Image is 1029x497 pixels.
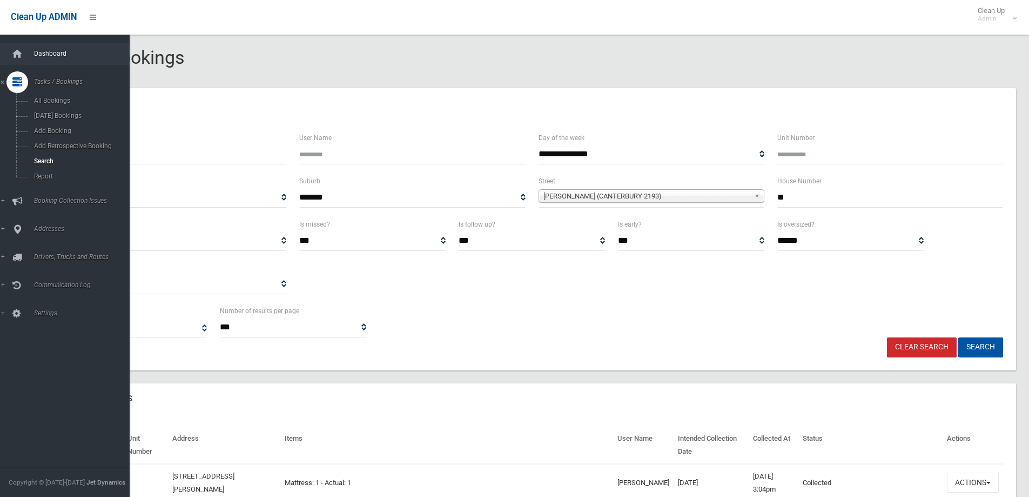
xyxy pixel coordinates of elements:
[777,175,822,187] label: House Number
[31,309,138,317] span: Settings
[543,190,750,203] span: [PERSON_NAME] (CANTERBURY 2193)
[613,427,674,464] th: User Name
[31,225,138,233] span: Addresses
[798,427,943,464] th: Status
[31,50,138,57] span: Dashboard
[31,142,129,150] span: Add Retrospective Booking
[86,479,125,486] strong: Jet Dynamics
[887,337,957,357] a: Clear Search
[11,12,77,22] span: Clean Up ADMIN
[31,157,129,165] span: Search
[31,78,138,85] span: Tasks / Bookings
[31,253,138,261] span: Drivers, Trucks and Routes
[172,472,234,493] a: [STREET_ADDRESS][PERSON_NAME]
[31,197,138,204] span: Booking Collection Issues
[299,132,332,144] label: User Name
[31,173,129,180] span: Report
[618,218,642,230] label: Is early?
[978,15,1005,23] small: Admin
[539,175,555,187] label: Street
[280,427,613,464] th: Items
[31,281,138,289] span: Communication Log
[123,427,168,464] th: Unit Number
[459,218,495,230] label: Is follow up?
[31,97,129,104] span: All Bookings
[31,112,129,120] span: [DATE] Bookings
[31,127,129,135] span: Add Booking
[168,427,281,464] th: Address
[958,337,1003,357] button: Search
[674,427,748,464] th: Intended Collection Date
[972,6,1015,23] span: Clean Up
[777,132,815,144] label: Unit Number
[749,427,798,464] th: Collected At
[947,473,999,493] button: Actions
[539,132,584,144] label: Day of the week
[777,218,815,230] label: Is oversized?
[943,427,1003,464] th: Actions
[220,305,299,317] label: Number of results per page
[299,175,320,187] label: Suburb
[299,218,330,230] label: Is missed?
[9,479,85,486] span: Copyright © [DATE]-[DATE]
